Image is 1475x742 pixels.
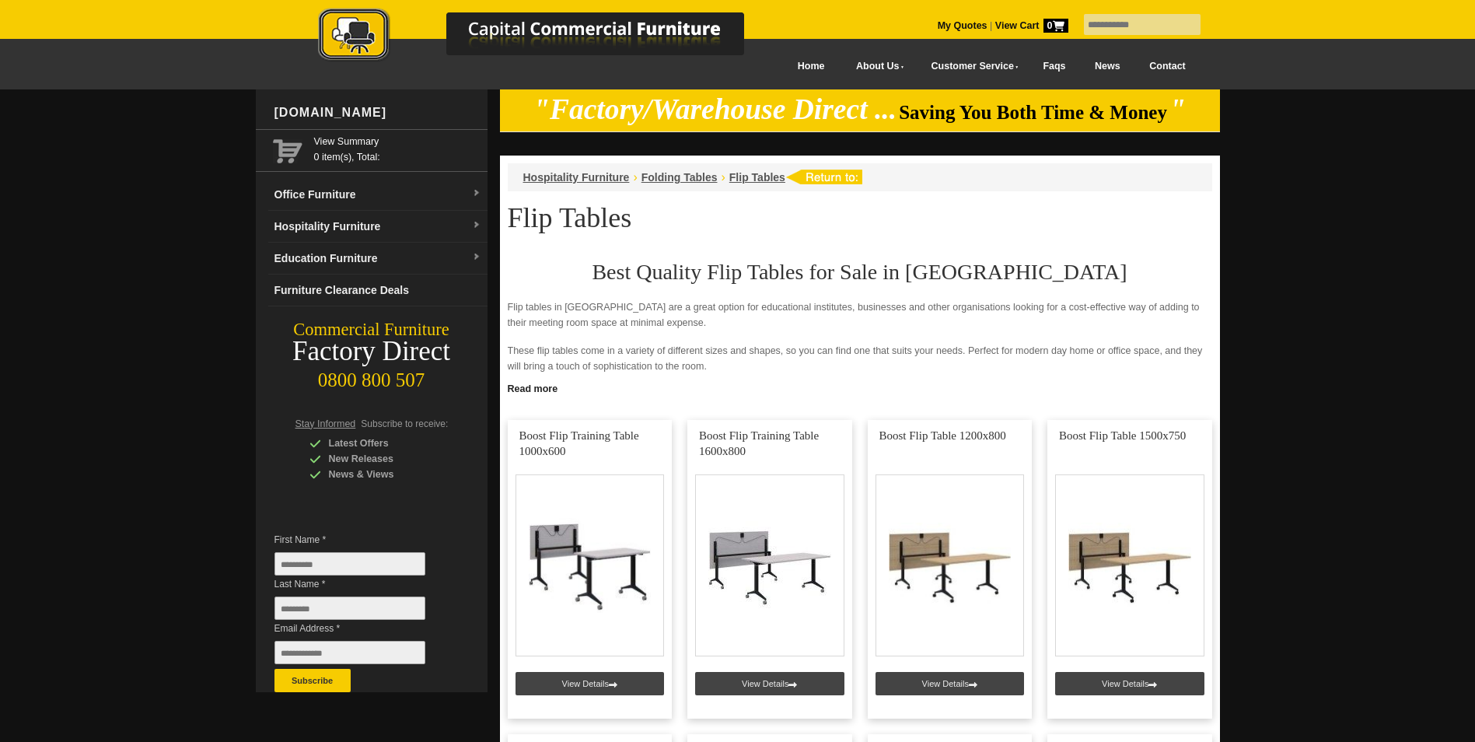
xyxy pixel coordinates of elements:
input: Last Name * [274,597,425,620]
a: Hospitality Furnituredropdown [268,211,488,243]
img: Capital Commercial Furniture Logo [275,8,820,65]
input: First Name * [274,552,425,576]
span: Stay Informed [295,418,356,429]
em: "Factory/Warehouse Direct ... [533,93,897,125]
a: Click to read more [500,377,1220,397]
input: Email Address * [274,641,425,664]
span: Subscribe to receive: [361,418,448,429]
span: 0 [1043,19,1068,33]
img: dropdown [472,189,481,198]
a: View Cart0 [992,20,1068,31]
em: " [1169,93,1186,125]
div: Commercial Furniture [256,319,488,341]
a: My Quotes [938,20,987,31]
span: Last Name * [274,576,449,592]
a: Furniture Clearance Deals [268,275,488,306]
a: Capital Commercial Furniture Logo [275,8,820,69]
span: 0 item(s), Total: [314,134,481,163]
a: Faqs [1029,49,1081,84]
p: These flip tables come in a variety of different sizes and shapes, so you can find one that suits... [508,343,1212,374]
h1: Flip Tables [508,203,1212,233]
img: dropdown [472,253,481,262]
a: Folding Tables [641,171,718,184]
span: Saving You Both Time & Money [899,102,1167,123]
a: Office Furnituredropdown [268,179,488,211]
a: Flip Tables [729,171,785,184]
span: First Name * [274,532,449,548]
strong: View Cart [995,20,1068,31]
a: About Us [839,49,914,84]
a: Hospitality Furniture [523,171,630,184]
div: [DOMAIN_NAME] [268,89,488,136]
button: Subscribe [274,669,351,692]
div: 0800 800 507 [256,362,488,391]
img: return to [785,170,862,184]
div: Latest Offers [309,436,457,451]
li: › [633,170,637,185]
div: New Releases [309,451,457,467]
img: dropdown [472,221,481,230]
p: Flip tables in [GEOGRAPHIC_DATA] are a great option for educational institutes, businesses and ot... [508,299,1212,331]
a: Education Furnituredropdown [268,243,488,275]
div: Factory Direct [256,341,488,362]
a: View Summary [314,134,481,149]
a: Customer Service [914,49,1028,84]
li: › [721,170,725,185]
h2: Best Quality Flip Tables for Sale in [GEOGRAPHIC_DATA] [508,261,1212,284]
a: Contact [1134,49,1200,84]
div: News & Views [309,467,457,482]
span: Email Address * [274,621,449,636]
a: News [1080,49,1134,84]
